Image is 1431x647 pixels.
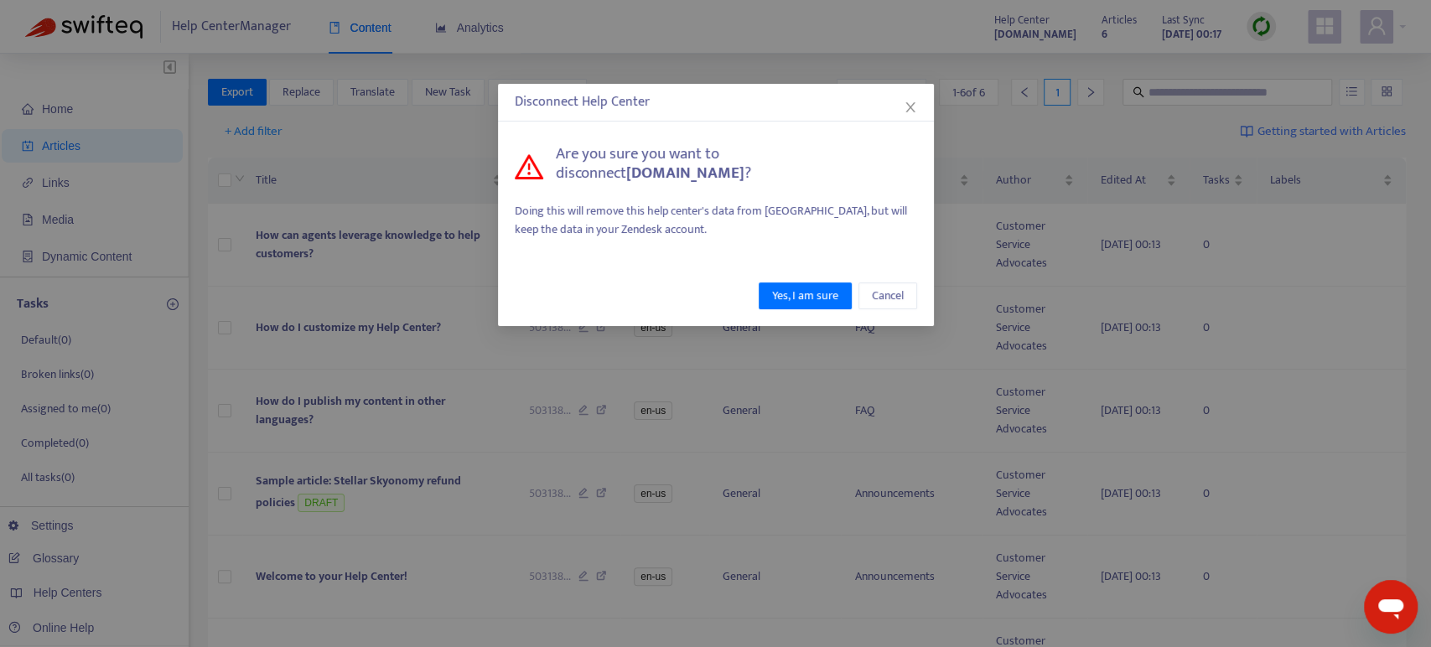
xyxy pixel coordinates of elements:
[901,98,920,116] button: Close
[515,153,543,181] span: warning
[515,92,917,112] div: Disconnect Help Center
[772,287,838,305] span: Yes, I am sure
[1364,580,1418,634] iframe: Button to launch messaging window
[904,101,917,114] span: close
[515,202,917,239] div: Doing this will remove this help center's data from [GEOGRAPHIC_DATA], but will keep the data in ...
[626,160,744,186] b: [DOMAIN_NAME]
[858,282,917,309] button: Cancel
[759,282,852,309] button: Yes, I am sure
[556,145,917,183] h5: Are you sure you want to disconnect ?
[872,287,904,305] span: Cancel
